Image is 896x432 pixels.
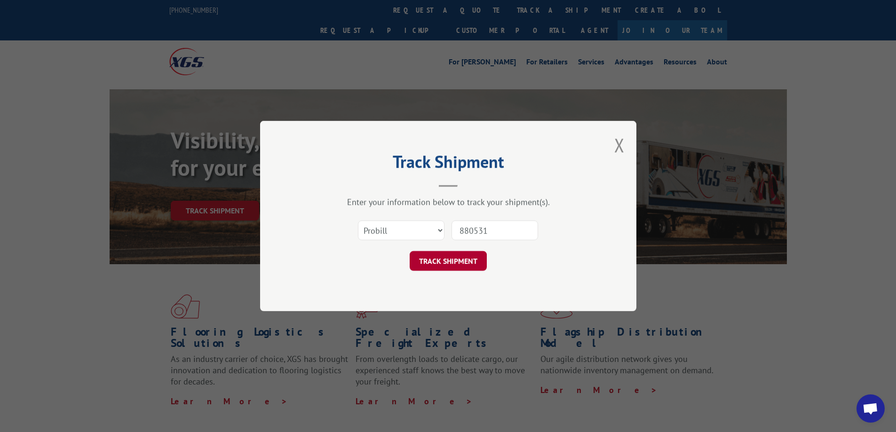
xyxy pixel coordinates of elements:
[410,251,487,271] button: TRACK SHIPMENT
[307,155,589,173] h2: Track Shipment
[307,196,589,207] div: Enter your information below to track your shipment(s).
[856,394,885,423] div: Open chat
[452,220,538,240] input: Number(s)
[614,133,625,157] button: Close modal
